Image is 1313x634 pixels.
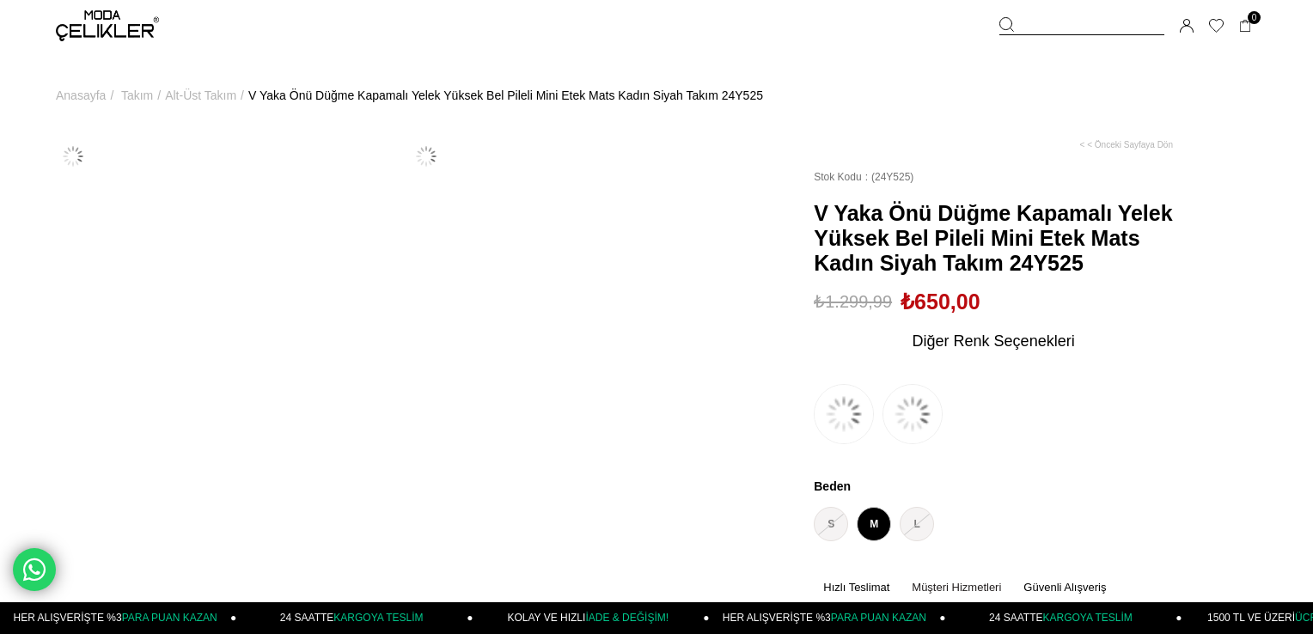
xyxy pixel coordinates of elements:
img: blank.png [902,588,903,588]
img: Mats Takım 24Y525 [56,139,90,174]
span: KARGOYA TESLİM [1042,612,1132,624]
span: ₺650,00 [901,289,980,314]
li: > [165,52,248,139]
span: Diğer Renk Seçenekleri [913,327,1075,355]
a: Alt-Üst Takım [165,52,236,139]
img: blank.png [814,588,815,588]
a: Anasayfa [56,52,106,139]
div: Hızlı Teslimat [823,580,902,595]
img: V Yaka Önü Düğme Kapamalı Yelek Yüksek Bel Pileli Mini Etek Mats Kadın Beyaz Takım 24Y525 [814,384,874,444]
img: logo [56,10,159,41]
span: S [814,507,848,541]
a: < < Önceki Sayfaya Dön [1080,139,1173,150]
span: ₺1.299,99 [814,289,892,314]
img: blank.png [1014,588,1015,588]
span: İADE & DEĞİŞİM! [585,612,669,624]
span: Stok Kodu [814,171,871,184]
span: (24Y525) [814,171,913,184]
div: Güvenli Alışveriş [1023,580,1119,595]
a: 24 SAATTEKARGOYA TESLİM [945,602,1182,634]
span: M [857,507,891,541]
a: KOLAY VE HIZLIİADE & DEĞİŞİM! [473,602,709,634]
span: Beden [814,479,1173,494]
li: > [56,52,118,139]
span: L [900,507,934,541]
a: Takım [121,52,153,139]
span: PARA PUAN KAZAN [122,612,217,624]
div: Müşteri Hizmetleri [912,580,1014,595]
img: V Yaka Önü Düğme Kapamalı Yelek Yüksek Bel Pileli Mini Etek Mats Kadın Sarı Takım 24Y525 [882,384,943,444]
span: PARA PUAN KAZAN [831,612,926,624]
img: Mats Takım 24Y525 [409,139,443,174]
a: HER ALIŞVERİŞTE %3PARA PUAN KAZAN [709,602,945,634]
a: 24 SAATTEKARGOYA TESLİM [236,602,473,634]
a: V Yaka Önü Düğme Kapamalı Yelek Yüksek Bel Pileli Mini Etek Mats Kadın Siyah Takım 24Y525 [248,52,763,139]
a: 0 [1239,20,1252,33]
span: V Yaka Önü Düğme Kapamalı Yelek Yüksek Bel Pileli Mini Etek Mats Kadın Siyah Takım 24Y525 [814,201,1173,276]
span: KARGOYA TESLİM [333,612,423,624]
li: > [121,52,165,139]
span: 0 [1248,11,1261,24]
